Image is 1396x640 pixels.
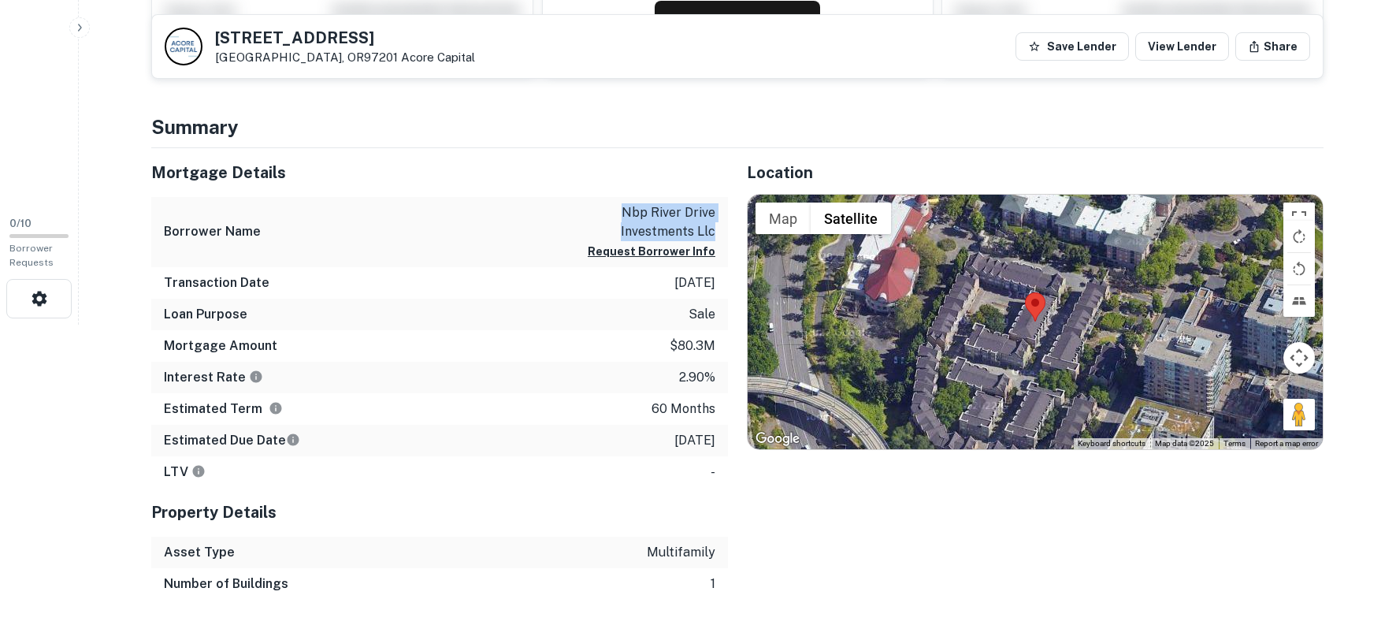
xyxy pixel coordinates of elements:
p: [GEOGRAPHIC_DATA], OR97201 [215,50,475,65]
button: Drag Pegman onto the map to open Street View [1283,399,1315,430]
img: Google [752,429,804,449]
button: Toggle fullscreen view [1283,203,1315,234]
h6: Borrower Name [164,222,261,241]
button: Request Borrower Info [655,1,820,39]
h6: LTV [164,463,206,482]
a: View Lender [1135,32,1229,61]
button: Show street map [756,203,811,234]
button: Rotate map clockwise [1283,221,1315,252]
button: Save Lender [1015,32,1129,61]
h6: Interest Rate [164,368,263,387]
span: 0 / 10 [9,218,32,229]
p: [DATE] [674,273,715,292]
h6: Transaction Date [164,273,269,292]
button: Share [1235,32,1310,61]
svg: Estimate is based on a standard schedule for this type of loan. [286,433,300,447]
svg: Term is based on a standard schedule for this type of loan. [269,401,283,415]
svg: The interest rates displayed on the website are for informational purposes only and may be report... [249,370,263,384]
button: Rotate map counterclockwise [1283,253,1315,285]
p: sale [689,305,715,324]
button: Request Borrower Info [588,242,715,261]
span: Borrower Requests [9,243,54,268]
p: 60 months [652,400,715,419]
p: [DATE] [674,431,715,450]
button: Keyboard shortcuts [1078,438,1145,449]
h6: Loan Purpose [164,305,247,324]
button: Map camera controls [1283,342,1315,374]
p: 2.90% [679,368,715,387]
p: $80.3m [670,337,715,355]
h6: Estimated Term [164,400,283,419]
a: Report a map error [1255,439,1318,448]
span: Map data ©2025 [1155,439,1214,448]
p: - [711,463,715,482]
iframe: Chat Widget [1317,514,1396,590]
h6: Mortgage Amount [164,337,277,355]
h6: Estimated Due Date [164,431,300,450]
h5: [STREET_ADDRESS] [215,30,475,46]
h6: Asset Type [164,543,235,562]
a: Open this area in Google Maps (opens a new window) [752,429,804,449]
h6: Number of Buildings [164,575,288,593]
p: nbp river drive investments llc [574,203,715,241]
svg: LTVs displayed on the website are for informational purposes only and may be reported incorrectly... [191,464,206,478]
button: Tilt map [1283,285,1315,317]
h5: Property Details [151,500,728,524]
button: Show satellite imagery [811,203,891,234]
h5: Mortgage Details [151,161,728,184]
a: Terms (opens in new tab) [1223,439,1246,448]
h4: Summary [151,113,1324,141]
p: multifamily [647,543,715,562]
h5: Location [747,161,1324,184]
p: 1 [711,575,715,593]
a: Acore Capital [401,50,475,64]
